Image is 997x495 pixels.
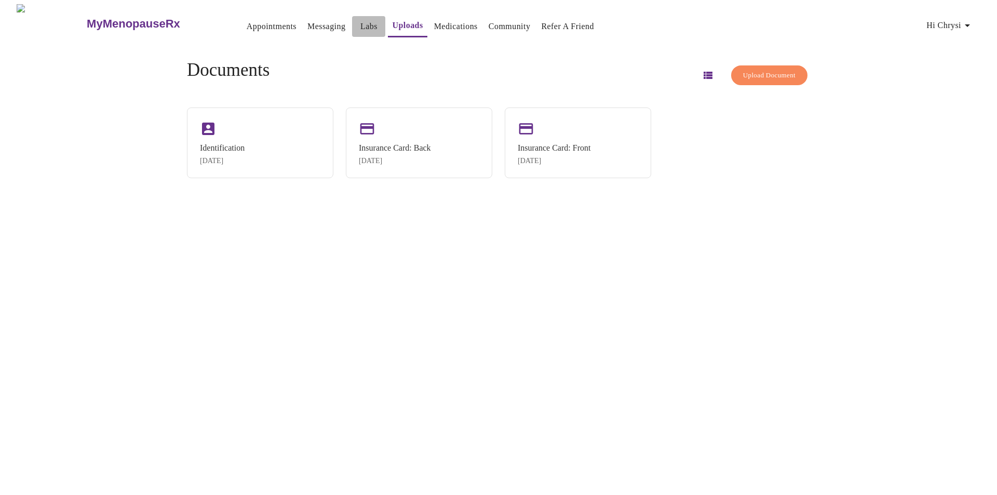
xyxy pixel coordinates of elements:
button: Refer a Friend [537,16,598,37]
a: Community [489,19,531,34]
a: Labs [360,19,378,34]
div: Insurance Card: Front [518,143,590,153]
button: Messaging [303,16,349,37]
button: Community [484,16,535,37]
button: Labs [352,16,385,37]
div: [DATE] [518,157,590,165]
button: Hi Chrysi [922,15,978,36]
h4: Documents [187,60,270,81]
h3: MyMenopauseRx [87,17,180,31]
button: Switch to list view [695,63,720,88]
div: [DATE] [200,157,245,165]
span: Hi Chrysi [926,18,974,33]
div: Identification [200,143,245,153]
a: MyMenopauseRx [86,6,222,42]
a: Refer a Friend [541,19,594,34]
img: MyMenopauseRx Logo [17,4,86,43]
a: Medications [434,19,478,34]
div: [DATE] [359,157,431,165]
button: Uploads [388,15,427,37]
a: Appointments [247,19,297,34]
button: Appointments [242,16,301,37]
div: Insurance Card: Back [359,143,431,153]
span: Upload Document [743,70,796,82]
a: Uploads [392,18,423,33]
a: Messaging [307,19,345,34]
button: Upload Document [731,65,807,86]
button: Medications [430,16,482,37]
